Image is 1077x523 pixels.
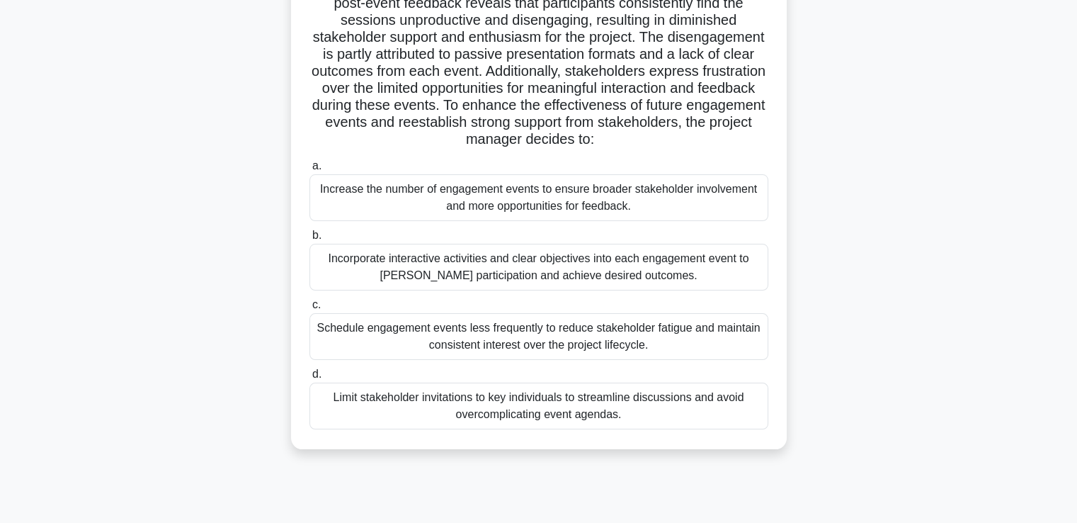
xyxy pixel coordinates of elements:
div: Schedule engagement events less frequently to reduce stakeholder fatigue and maintain consistent ... [309,313,768,360]
div: Increase the number of engagement events to ensure broader stakeholder involvement and more oppor... [309,174,768,221]
span: a. [312,159,321,171]
div: Limit stakeholder invitations to key individuals to streamline discussions and avoid overcomplica... [309,383,768,429]
span: b. [312,229,321,241]
div: Incorporate interactive activities and clear objectives into each engagement event to [PERSON_NAM... [309,244,768,291]
span: d. [312,368,321,380]
span: c. [312,298,321,310]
